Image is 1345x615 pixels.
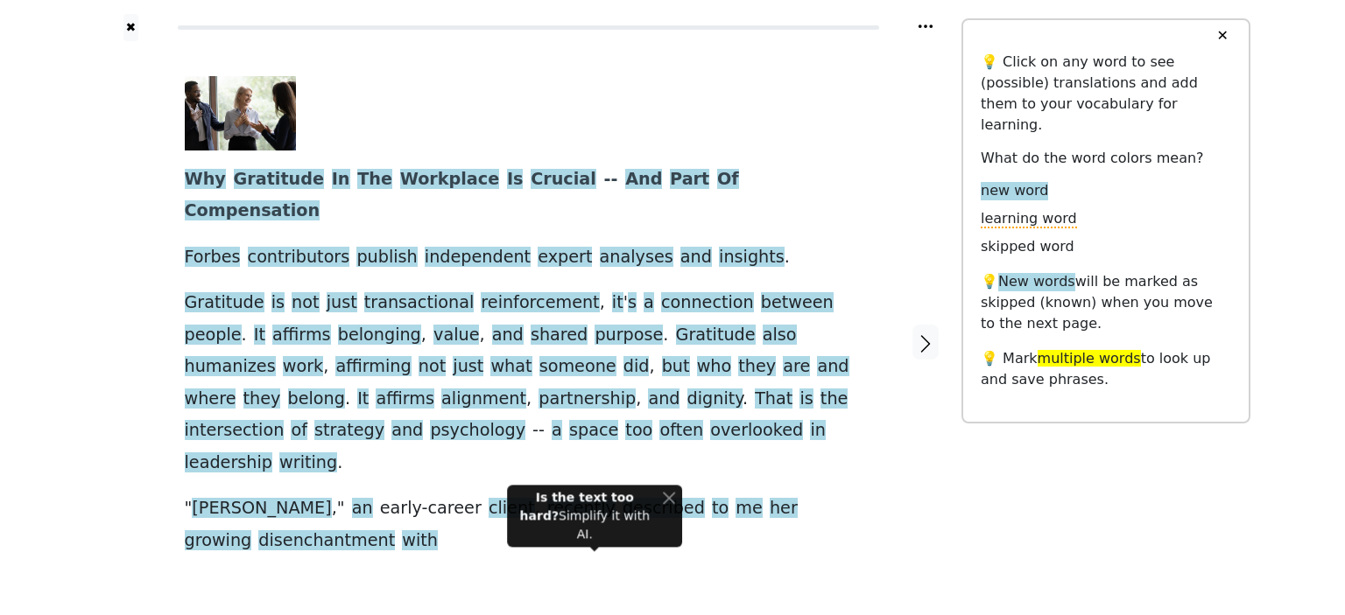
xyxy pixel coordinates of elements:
[357,169,392,191] span: The
[531,169,596,191] span: Crucial
[981,52,1231,136] p: 💡 Click on any word to see (possible) translations and add them to your vocabulary for learning.
[761,292,834,314] span: between
[332,169,350,191] span: In
[185,325,242,346] span: people
[453,356,483,378] span: just
[799,388,813,410] span: is
[810,420,826,442] span: in
[123,14,138,41] button: ✖
[817,356,849,378] span: and
[644,292,654,314] span: a
[419,356,446,378] span: not
[981,271,1231,334] p: 💡 will be marked as skipped (known) when you move to the next page.
[185,200,320,222] span: Compensation
[335,356,411,378] span: affirming
[662,356,690,378] span: but
[185,498,193,520] span: "
[697,356,732,378] span: who
[712,498,729,520] span: to
[192,498,331,520] span: [PERSON_NAME]
[755,388,792,410] span: That
[676,325,756,346] span: Gratitude
[659,420,703,442] span: often
[337,452,342,474] span: .
[489,498,535,520] span: client
[291,420,307,442] span: of
[1038,350,1141,367] span: multiple words
[352,498,373,520] span: an
[663,325,668,346] span: .
[625,169,662,191] span: And
[243,388,281,410] span: they
[770,498,798,520] span: her
[356,247,417,269] span: publish
[998,273,1075,291] span: New words
[636,388,641,410] span: ,
[425,247,531,269] span: independent
[625,420,652,442] span: too
[332,498,345,520] span: ,"
[661,292,754,314] span: connection
[743,388,748,410] span: .
[981,210,1077,228] span: learning word
[441,388,526,410] span: alignment
[680,247,712,269] span: and
[514,488,655,543] div: Simplify it with AI.
[520,490,634,522] strong: Is the text too hard?
[242,325,247,346] span: .
[595,325,663,346] span: purpose
[376,388,434,410] span: affirms
[357,388,369,410] span: It
[719,247,785,269] span: insights
[258,530,395,552] span: disenchantment
[687,388,743,410] span: dignity
[234,169,325,191] span: Gratitude
[539,356,616,378] span: someone
[738,356,776,378] span: they
[314,420,384,442] span: strategy
[736,498,763,520] span: me
[185,452,272,474] span: leadership
[327,292,357,314] span: just
[492,325,524,346] span: and
[649,356,654,378] span: ,
[552,420,562,442] span: a
[628,292,637,314] span: s
[271,292,285,314] span: is
[248,247,350,269] span: contributors
[526,388,532,410] span: ,
[612,292,623,314] span: it
[185,292,264,314] span: Gratitude
[569,420,618,442] span: space
[710,420,803,442] span: overlooked
[670,169,709,191] span: Part
[481,292,599,314] span: reinforcement
[400,169,500,191] span: Workplace
[433,325,479,346] span: value
[421,325,426,346] span: ,
[820,388,849,410] span: the
[623,356,650,378] span: did
[185,530,252,552] span: growing
[279,452,337,474] span: writing
[490,356,532,378] span: what
[185,76,297,150] img: 0x0.jpg
[783,356,810,378] span: are
[648,388,680,410] span: and
[185,169,226,191] span: Why
[538,247,592,269] span: expert
[338,325,421,346] span: belonging
[532,420,545,442] span: --
[1206,20,1238,52] button: ✕
[531,325,588,346] span: shared
[981,348,1231,390] p: 💡 Mark to look up and save phrases.
[600,247,673,269] span: analyses
[345,388,350,410] span: .
[185,420,285,442] span: intersection
[292,292,319,314] span: not
[785,247,790,269] span: .
[623,292,628,314] span: '
[272,325,331,346] span: affirms
[600,292,605,314] span: ,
